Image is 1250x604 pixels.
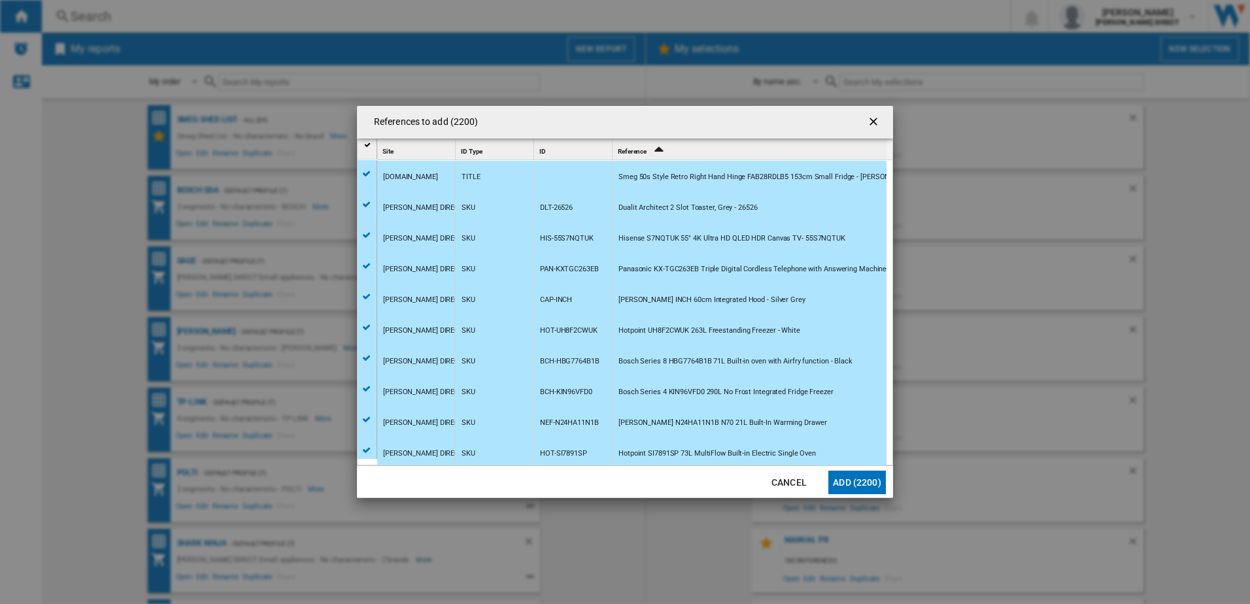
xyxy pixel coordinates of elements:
[383,193,464,223] div: [PERSON_NAME] DIRECT
[537,139,612,159] div: Sort None
[383,285,464,315] div: [PERSON_NAME] DIRECT
[615,139,887,159] div: Sort Ascending
[618,193,758,223] div: Dualit Architect 2 Slot Toaster, Grey - 26526
[540,254,599,284] div: PAN-KXTGC263EB
[867,115,883,131] ng-md-icon: getI18NText('BUTTONS.CLOSE_DIALOG')
[383,316,464,346] div: [PERSON_NAME] DIRECT
[380,139,455,159] div: Sort None
[380,139,455,159] div: Site Sort None
[618,148,647,155] span: Reference
[383,377,464,407] div: [PERSON_NAME] DIRECT
[618,377,834,407] div: Bosch Series 4 KIN96VFD0 290L No Frost Integrated Fridge Freezer
[462,254,475,284] div: SKU
[648,148,669,155] span: Sort Ascending
[615,139,887,159] div: Reference Sort Ascending
[618,316,800,346] div: Hotpoint UH8F2CWUK 263L Freestanding Freezer - White
[462,346,475,377] div: SKU
[383,224,464,254] div: [PERSON_NAME] DIRECT
[458,139,533,159] div: Sort None
[540,439,587,469] div: HOT-SI7891SP
[540,285,572,315] div: CAP-INCH
[462,193,475,223] div: SKU
[382,148,394,155] span: Site
[462,377,475,407] div: SKU
[618,439,816,469] div: Hotpoint SI7891SP 73L MultiFlow Built-in Electric Single Oven
[862,109,888,135] button: getI18NText('BUTTONS.CLOSE_DIALOG')
[462,224,475,254] div: SKU
[383,408,464,438] div: [PERSON_NAME] DIRECT
[540,408,599,438] div: NEF-N24HA11N1B
[540,193,573,223] div: DLT-26526
[383,346,464,377] div: [PERSON_NAME] DIRECT
[462,408,475,438] div: SKU
[539,148,546,155] span: ID
[461,148,482,155] span: ID Type
[618,162,946,192] div: Smeg 50s Style Retro Right Hand Hinge FAB28RDLB5 153cm Small Fridge - [PERSON_NAME] - D Rated
[383,162,438,192] div: [DOMAIN_NAME]
[540,316,598,346] div: HOT-UH8F2CWUK
[462,316,475,346] div: SKU
[537,139,612,159] div: ID Sort None
[618,346,853,377] div: Bosch Series 8 HBG7764B1B 71L Built-in oven with Airfry function - Black
[462,439,475,469] div: SKU
[458,139,533,159] div: ID Type Sort None
[618,224,845,254] div: Hisense S7NQTUK 55" 4K Ultra HD QLED HDR Canvas TV- 55S7NQTUK
[828,471,886,494] button: Add (2200)
[618,254,887,284] div: Panasonic KX-TGC263EB Triple Digital Cordless Telephone with Answering Machine
[618,408,826,438] div: [PERSON_NAME] N24HA11N1B N70 21L Built-In Warming Drawer
[760,471,818,494] button: Cancel
[383,439,464,469] div: [PERSON_NAME] DIRECT
[618,285,805,315] div: [PERSON_NAME] INCH 60cm Integrated Hood - Silver Grey
[462,162,481,192] div: TITLE
[462,285,475,315] div: SKU
[540,346,600,377] div: BCH-HBG7764B1B
[367,116,478,129] h4: References to add (2200)
[540,377,592,407] div: BCH-KIN96VFD0
[383,254,464,284] div: [PERSON_NAME] DIRECT
[540,224,594,254] div: HIS-55S7NQTUK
